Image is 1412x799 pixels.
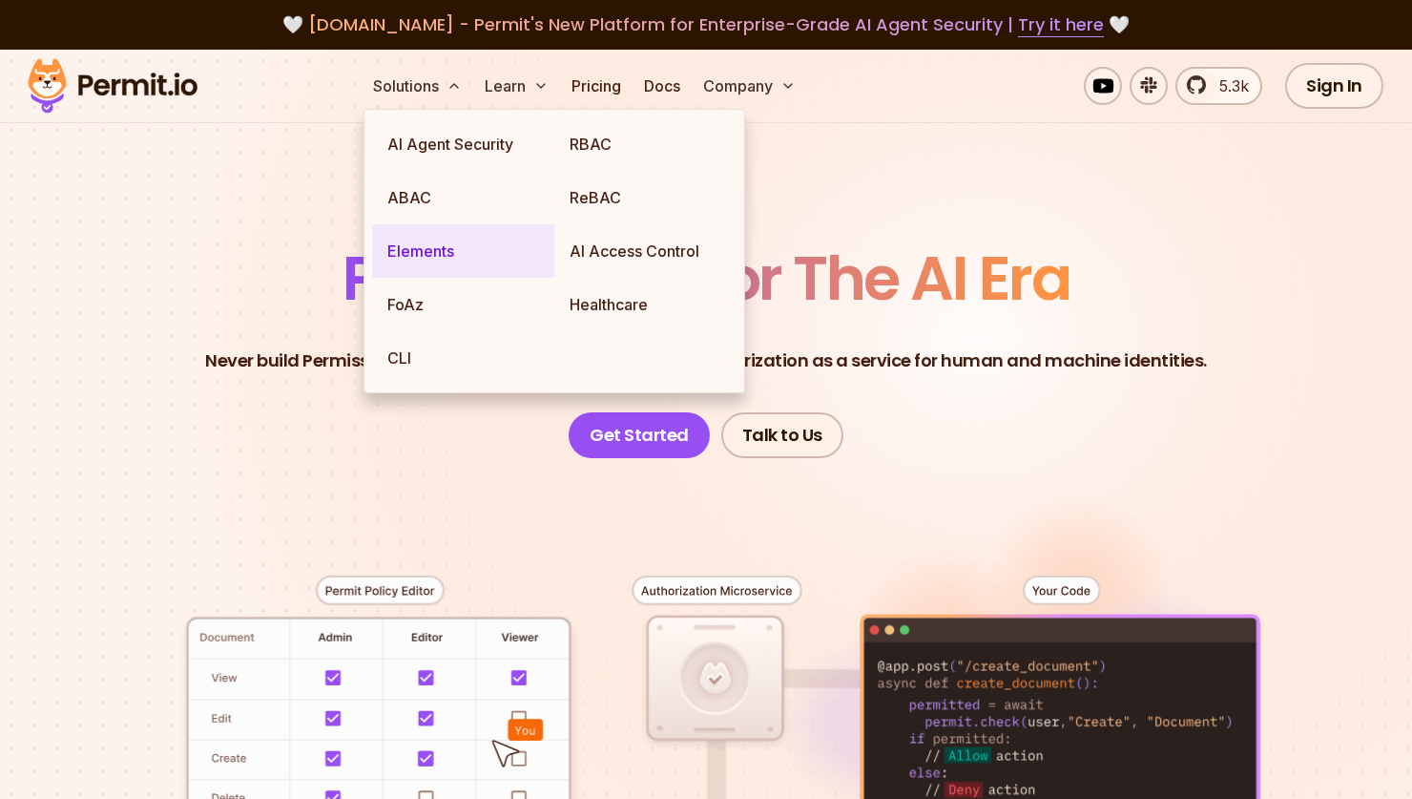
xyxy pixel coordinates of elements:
[569,412,710,458] a: Get Started
[554,224,737,278] a: AI Access Control
[372,331,554,385] a: CLI
[721,412,843,458] a: Talk to Us
[19,53,206,118] img: Permit logo
[554,278,737,331] a: Healthcare
[1285,63,1383,109] a: Sign In
[372,278,554,331] a: FoAz
[343,236,1069,321] span: Permissions for The AI Era
[564,67,629,105] a: Pricing
[1208,74,1249,97] span: 5.3k
[696,67,803,105] button: Company
[554,117,737,171] a: RBAC
[1018,12,1104,37] a: Try it here
[372,117,554,171] a: AI Agent Security
[372,224,554,278] a: Elements
[365,67,469,105] button: Solutions
[554,171,737,224] a: ReBAC
[308,12,1104,36] span: [DOMAIN_NAME] - Permit's New Platform for Enterprise-Grade AI Agent Security |
[1175,67,1262,105] a: 5.3k
[372,171,554,224] a: ABAC
[477,67,556,105] button: Learn
[636,67,688,105] a: Docs
[205,347,1207,374] p: Never build Permissions again. Zero-latency fine-grained authorization as a service for human and...
[46,11,1366,38] div: 🤍 🤍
